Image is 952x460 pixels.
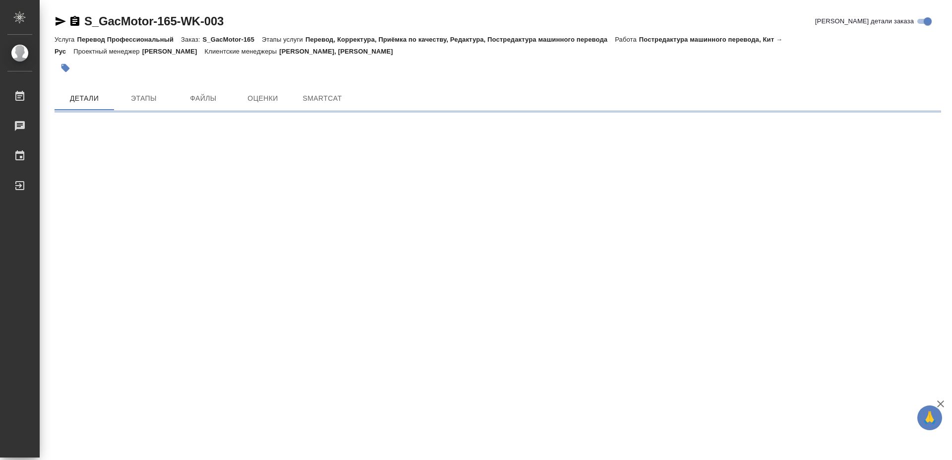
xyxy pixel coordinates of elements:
button: 🙏 [917,405,942,430]
span: Оценки [239,92,287,105]
p: Проектный менеджер [73,48,142,55]
p: Клиентские менеджеры [205,48,280,55]
p: [PERSON_NAME] [142,48,205,55]
span: 🙏 [921,407,938,428]
p: Перевод Профессиональный [77,36,181,43]
span: [PERSON_NAME] детали заказа [815,16,914,26]
span: Файлы [179,92,227,105]
button: Скопировать ссылку для ЯМессенджера [55,15,66,27]
button: Скопировать ссылку [69,15,81,27]
p: Этапы услуги [262,36,305,43]
span: Детали [60,92,108,105]
span: SmartCat [298,92,346,105]
button: Добавить тэг [55,57,76,79]
p: S_GacMotor-165 [203,36,262,43]
p: Заказ: [181,36,202,43]
p: [PERSON_NAME], [PERSON_NAME] [279,48,400,55]
span: Этапы [120,92,168,105]
p: Работа [615,36,639,43]
p: Перевод, Корректура, Приёмка по качеству, Редактура, Постредактура машинного перевода [305,36,615,43]
a: S_GacMotor-165-WK-003 [84,14,224,28]
p: Услуга [55,36,77,43]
